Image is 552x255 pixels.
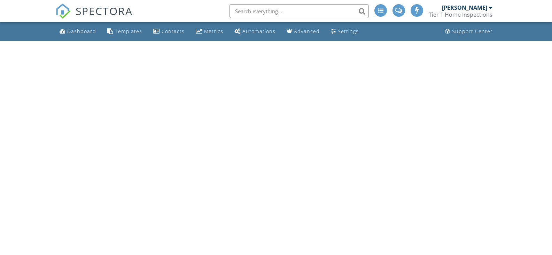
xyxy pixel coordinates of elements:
div: Dashboard [67,28,96,35]
a: Templates [104,25,145,38]
a: Advanced [284,25,322,38]
div: Support Center [452,28,493,35]
input: Search everything... [230,4,369,18]
a: Metrics [193,25,226,38]
a: SPECTORA [55,9,133,24]
div: Advanced [294,28,320,35]
span: SPECTORA [76,3,133,18]
div: Contacts [162,28,185,35]
a: Dashboard [57,25,99,38]
div: Templates [115,28,142,35]
img: The Best Home Inspection Software - Spectora [55,3,71,19]
div: Metrics [204,28,223,35]
div: [PERSON_NAME] [442,4,487,11]
div: Automations [242,28,275,35]
div: Tier 1 Home Inspections [429,11,492,18]
div: Settings [338,28,359,35]
a: Settings [328,25,361,38]
a: Support Center [442,25,496,38]
a: Automations (Basic) [232,25,278,38]
a: Contacts [150,25,187,38]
